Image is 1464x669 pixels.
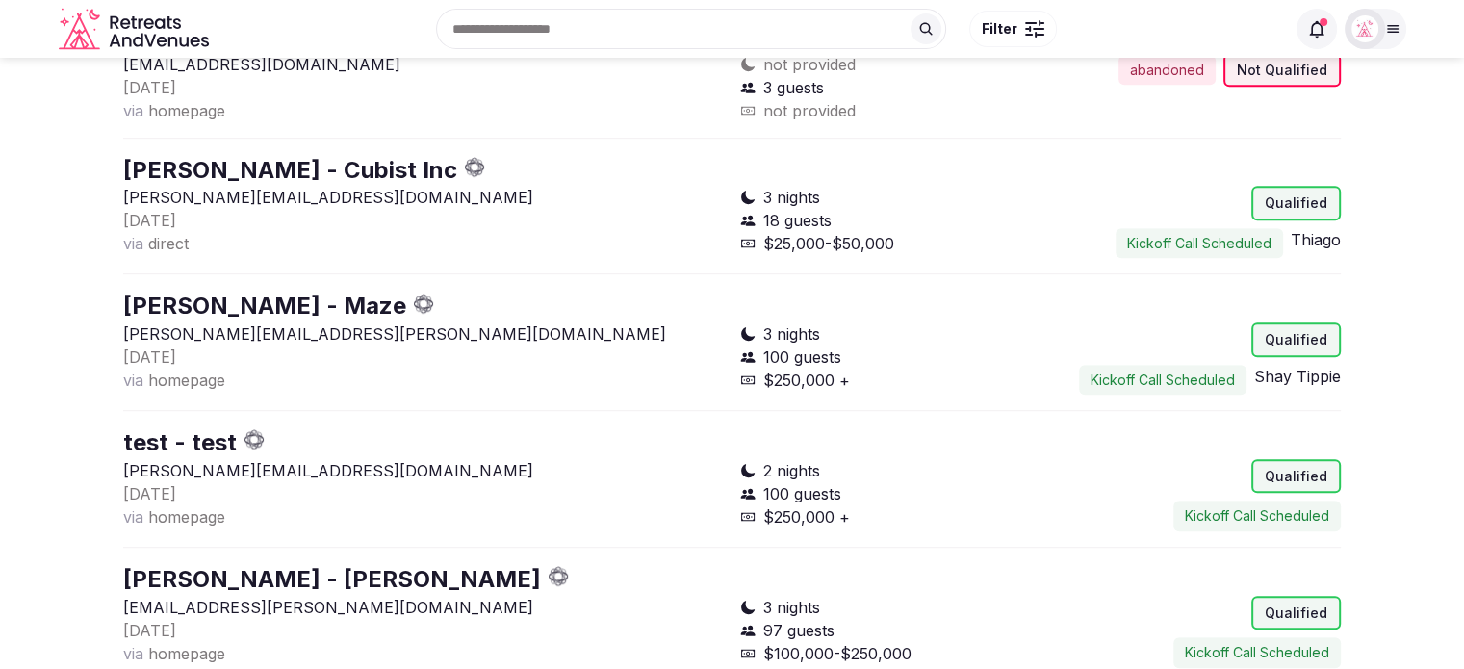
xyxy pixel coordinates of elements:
button: [PERSON_NAME] - Maze [123,290,406,322]
span: [DATE] [123,621,176,640]
span: 100 guests [763,482,841,505]
p: [EMAIL_ADDRESS][PERSON_NAME][DOMAIN_NAME] [123,596,725,619]
button: [DATE] [123,76,176,99]
button: [DATE] [123,619,176,642]
span: homepage [148,644,225,663]
span: [DATE] [123,78,176,97]
span: 2 nights [763,459,820,482]
span: via [123,371,143,390]
button: Kickoff Call Scheduled [1116,228,1283,259]
p: [PERSON_NAME][EMAIL_ADDRESS][DOMAIN_NAME] [123,459,725,482]
span: via [123,101,143,120]
button: [PERSON_NAME] - Cubist Inc [123,154,457,187]
div: $100,000-$250,000 [740,642,1033,665]
span: 97 guests [763,619,835,642]
button: Kickoff Call Scheduled [1173,637,1341,668]
span: 3 guests [763,76,824,99]
button: [DATE] [123,209,176,232]
span: homepage [148,507,225,527]
button: Filter [969,11,1057,47]
span: via [123,507,143,527]
div: $25,000-$50,000 [740,232,1033,255]
button: [DATE] [123,482,176,505]
span: 18 guests [763,209,832,232]
a: [PERSON_NAME] - [PERSON_NAME] [123,565,541,593]
div: $250,000 + [740,369,1033,392]
div: Qualified [1251,186,1341,220]
span: 3 nights [763,596,820,619]
a: Visit the homepage [59,8,213,51]
button: Thiago [1291,228,1341,251]
button: [DATE] [123,346,176,369]
span: homepage [148,101,225,120]
div: Qualified [1251,459,1341,494]
div: Qualified [1251,322,1341,357]
button: [PERSON_NAME] - [PERSON_NAME] [123,563,541,596]
p: [PERSON_NAME][EMAIL_ADDRESS][DOMAIN_NAME] [123,186,725,209]
span: [DATE] [123,347,176,367]
div: not provided [740,99,1033,122]
span: [DATE] [123,484,176,503]
p: [PERSON_NAME][EMAIL_ADDRESS][PERSON_NAME][DOMAIN_NAME] [123,322,725,346]
span: 3 nights [763,322,820,346]
span: Filter [982,19,1017,39]
button: Shay Tippie [1254,365,1341,388]
span: 100 guests [763,346,841,369]
span: via [123,234,143,253]
a: test - test [123,428,237,456]
span: via [123,644,143,663]
div: Qualified [1251,596,1341,630]
button: test - test [123,426,237,459]
div: $250,000 + [740,505,1033,528]
button: Kickoff Call Scheduled [1079,365,1246,396]
span: direct [148,234,189,253]
img: Venue Specialist [1351,15,1378,42]
span: [DATE] [123,211,176,230]
span: 3 nights [763,186,820,209]
a: [PERSON_NAME] - Maze [123,292,406,320]
svg: Retreats and Venues company logo [59,8,213,51]
button: Kickoff Call Scheduled [1173,501,1341,531]
span: homepage [148,371,225,390]
a: [PERSON_NAME] - Cubist Inc [123,156,457,184]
